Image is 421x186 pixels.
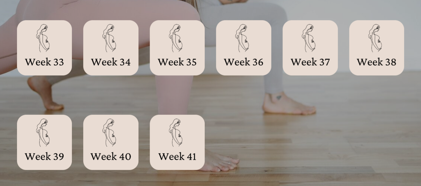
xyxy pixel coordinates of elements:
[17,115,72,170] a: week 39.png
[150,115,205,170] a: week 41.png
[349,20,404,76] a: week 38.png
[83,20,138,76] a: week 34.png
[216,20,271,76] a: week 36.png
[83,115,138,170] a: week 40.png
[17,20,72,76] a: week 33.png
[150,20,205,76] a: week 35.png
[283,20,338,76] a: week 37.png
